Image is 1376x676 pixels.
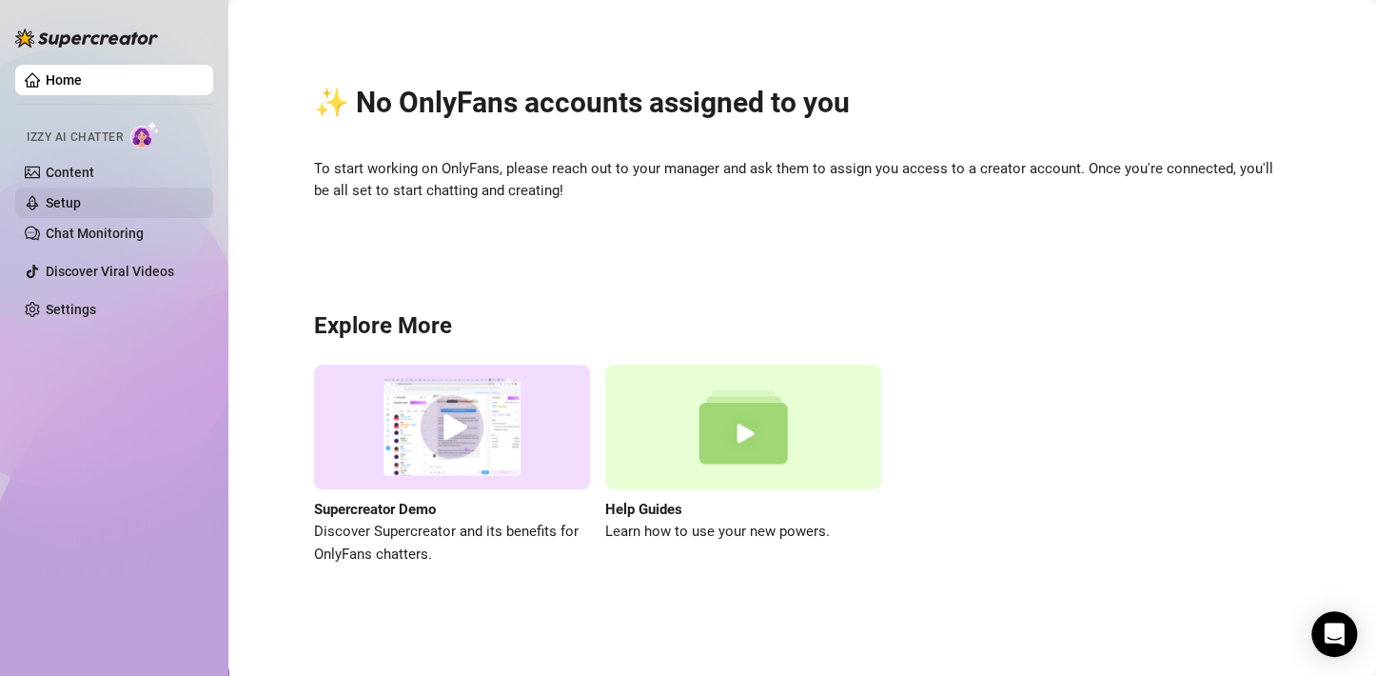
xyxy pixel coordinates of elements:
[605,501,682,518] strong: Help Guides
[314,85,1290,121] h2: ✨ No OnlyFans accounts assigned to you
[130,121,160,149] img: AI Chatter
[605,365,881,566] a: Help GuidesLearn how to use your new powers.
[314,311,1290,342] h3: Explore More
[46,195,81,210] a: Setup
[46,72,82,88] a: Home
[46,226,144,241] a: Chat Monitoring
[1311,611,1357,657] div: Open Intercom Messenger
[46,165,94,180] a: Content
[27,129,123,147] span: Izzy AI Chatter
[15,29,158,48] img: logo-BBDzfeDw.svg
[314,521,590,566] span: Discover Supercreator and its benefits for OnlyFans chatters.
[605,365,881,489] img: help guides
[314,158,1290,203] span: To start working on OnlyFans, please reach out to your manager and ask them to assign you access ...
[605,521,881,544] span: Learn how to use your new powers.
[46,302,96,317] a: Settings
[314,365,590,566] a: Supercreator DemoDiscover Supercreator and its benefits for OnlyFans chatters.
[46,264,174,279] a: Discover Viral Videos
[314,365,590,489] img: supercreator demo
[314,501,436,518] strong: Supercreator Demo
